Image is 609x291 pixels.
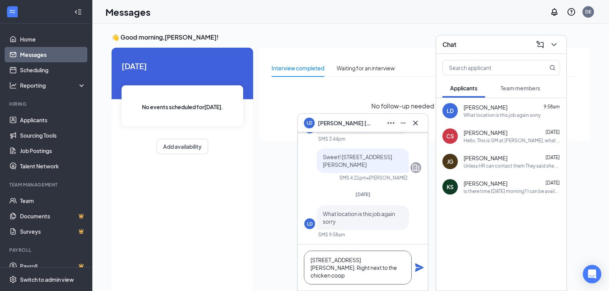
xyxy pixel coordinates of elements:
[323,210,395,225] span: What location is this job again sorry
[583,265,601,283] div: Open Intercom Messenger
[549,40,559,49] svg: ChevronDown
[20,158,86,174] a: Talent Network
[122,60,243,72] span: [DATE]
[442,40,456,49] h3: Chat
[112,33,590,42] h3: 👋 Good morning, [PERSON_NAME] !
[20,276,74,283] div: Switch to admin view
[367,175,407,181] span: • [PERSON_NAME]
[318,119,372,127] span: [PERSON_NAME] [PERSON_NAME]
[9,101,84,107] div: Hiring
[9,181,84,188] div: Team Management
[318,136,345,142] div: SMS 3:44pm
[443,60,534,75] input: Search applicant
[411,118,420,128] svg: Cross
[534,38,546,51] button: ComposeMessage
[74,8,82,16] svg: Collapse
[464,129,507,136] span: [PERSON_NAME]
[415,263,424,272] svg: Plane
[20,47,86,62] a: Messages
[464,103,507,111] span: [PERSON_NAME]
[446,132,454,140] div: CS
[307,221,313,227] div: LD
[8,8,16,15] svg: WorkstreamLogo
[409,117,422,129] button: Cross
[399,118,408,128] svg: Minimize
[464,112,541,118] div: What location is this job again sorry
[20,62,86,78] a: Scheduling
[20,112,86,128] a: Applicants
[20,143,86,158] a: Job Postings
[464,137,560,144] div: Hello, This is GM at [PERSON_NAME], what day would work best for an interview ?
[464,180,507,187] span: [PERSON_NAME]
[142,103,223,111] span: No events scheduled for [DATE] .
[9,81,17,89] svg: Analysis
[20,258,86,274] a: PayrollCrown
[386,118,395,128] svg: Ellipses
[323,153,392,168] span: Sweet! [STREET_ADDRESS][PERSON_NAME]
[464,154,507,162] span: [PERSON_NAME]
[9,276,17,283] svg: Settings
[447,107,454,115] div: LD
[105,5,150,18] h1: Messages
[447,158,453,165] div: JG
[304,251,412,284] textarea: [STREET_ADDRESS][PERSON_NAME]. Right next to the chicken coop
[157,139,208,154] button: Add availability
[20,208,86,224] a: DocumentsCrown
[339,175,367,181] div: SMS 4:21pm
[450,85,477,91] span: Applicants
[546,180,560,186] span: [DATE]
[549,65,556,71] svg: MagnifyingGlass
[411,163,420,172] svg: Company
[385,117,397,129] button: Ellipses
[546,129,560,135] span: [DATE]
[544,104,560,110] span: 9:58am
[550,7,559,17] svg: Notifications
[536,40,545,49] svg: ComposeMessage
[9,247,84,253] div: Payroll
[272,64,324,72] div: Interview completed
[447,183,454,191] div: KS
[464,163,560,169] div: Unless HR can contact them They said she have to call them
[318,231,345,238] div: SMS 9:58am
[355,191,370,197] span: [DATE]
[371,101,478,111] span: No follow-up needed at the moment
[501,85,540,91] span: Team members
[464,188,560,195] div: Is there time [DATE] morning? I can be available then if you're still hiring!
[548,38,560,51] button: ChevronDown
[397,117,409,129] button: Minimize
[20,32,86,47] a: Home
[20,224,86,239] a: SurveysCrown
[546,155,560,160] span: [DATE]
[20,128,86,143] a: Sourcing Tools
[567,7,576,17] svg: QuestionInfo
[20,81,86,89] div: Reporting
[337,64,395,72] div: Waiting for an interview
[585,8,591,15] div: DE
[20,193,86,208] a: Team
